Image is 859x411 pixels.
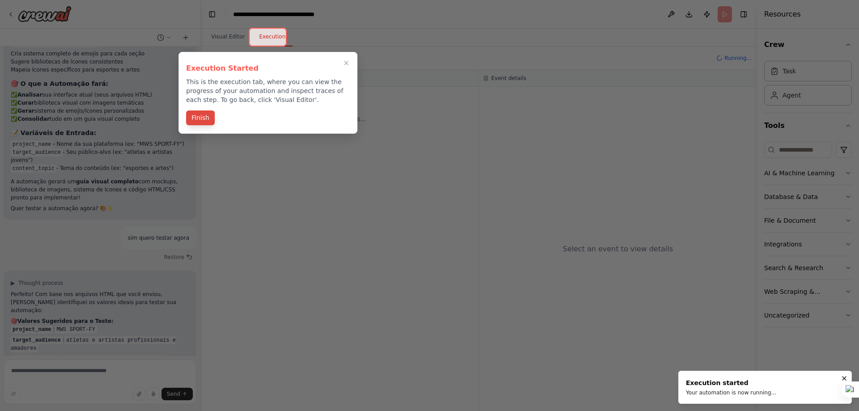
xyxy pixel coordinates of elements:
p: This is the execution tab, where you can view the progress of your automation and inspect traces ... [186,77,350,104]
div: Your automation is now running... [686,389,776,396]
h3: Execution Started [186,63,350,74]
button: Hide left sidebar [206,8,218,21]
div: Execution started [686,378,776,387]
button: Close walkthrough [341,58,352,68]
button: Finish [186,110,215,125]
